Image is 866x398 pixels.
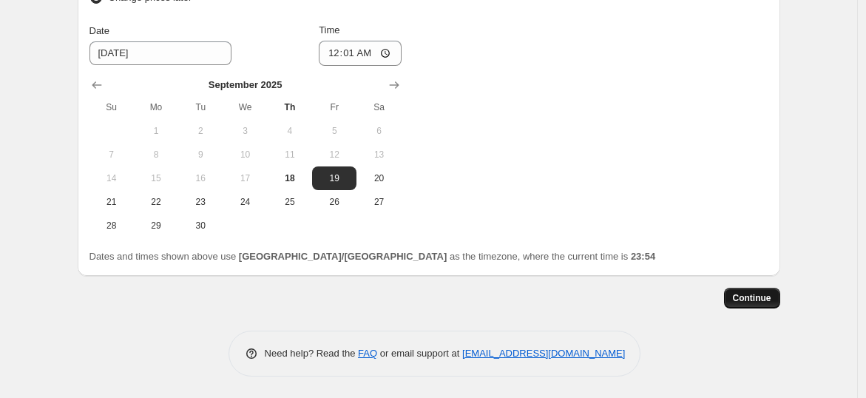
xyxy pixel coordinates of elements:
[178,95,223,119] th: Tuesday
[134,214,178,237] button: Monday September 29 2025
[265,348,359,359] span: Need help? Read the
[89,251,656,262] span: Dates and times shown above use as the timezone, where the current time is
[223,119,267,143] button: Wednesday September 3 2025
[140,125,172,137] span: 1
[134,119,178,143] button: Monday September 1 2025
[229,149,261,161] span: 10
[274,101,306,113] span: Th
[356,143,401,166] button: Saturday September 13 2025
[95,101,128,113] span: Su
[184,172,217,184] span: 16
[95,149,128,161] span: 7
[319,24,339,36] span: Time
[89,214,134,237] button: Sunday September 28 2025
[268,119,312,143] button: Thursday September 4 2025
[89,190,134,214] button: Sunday September 21 2025
[362,125,395,137] span: 6
[134,143,178,166] button: Monday September 8 2025
[184,196,217,208] span: 23
[223,95,267,119] th: Wednesday
[89,41,231,65] input: 9/18/2025
[178,166,223,190] button: Tuesday September 16 2025
[274,196,306,208] span: 25
[140,149,172,161] span: 8
[356,95,401,119] th: Saturday
[89,166,134,190] button: Sunday September 14 2025
[229,125,261,137] span: 3
[89,25,109,36] span: Date
[362,172,395,184] span: 20
[318,125,351,137] span: 5
[274,172,306,184] span: 18
[140,220,172,232] span: 29
[223,166,267,190] button: Wednesday September 17 2025
[184,101,217,113] span: Tu
[134,166,178,190] button: Monday September 15 2025
[95,196,128,208] span: 21
[95,220,128,232] span: 28
[268,166,312,190] button: Today Thursday September 18 2025
[223,143,267,166] button: Wednesday September 10 2025
[312,190,356,214] button: Friday September 26 2025
[358,348,377,359] a: FAQ
[184,125,217,137] span: 2
[377,348,462,359] span: or email support at
[184,149,217,161] span: 9
[268,95,312,119] th: Thursday
[733,292,771,304] span: Continue
[140,101,172,113] span: Mo
[362,149,395,161] span: 13
[178,143,223,166] button: Tuesday September 9 2025
[362,101,395,113] span: Sa
[140,196,172,208] span: 22
[319,41,402,66] input: 12:00
[312,143,356,166] button: Friday September 12 2025
[134,190,178,214] button: Monday September 22 2025
[318,149,351,161] span: 12
[312,119,356,143] button: Friday September 5 2025
[223,190,267,214] button: Wednesday September 24 2025
[229,196,261,208] span: 24
[268,190,312,214] button: Thursday September 25 2025
[631,251,655,262] b: 23:54
[356,166,401,190] button: Saturday September 20 2025
[318,196,351,208] span: 26
[462,348,625,359] a: [EMAIL_ADDRESS][DOMAIN_NAME]
[178,119,223,143] button: Tuesday September 2 2025
[268,143,312,166] button: Thursday September 11 2025
[178,214,223,237] button: Tuesday September 30 2025
[318,172,351,184] span: 19
[229,101,261,113] span: We
[87,75,107,95] button: Show previous month, August 2025
[178,190,223,214] button: Tuesday September 23 2025
[312,166,356,190] button: Friday September 19 2025
[89,143,134,166] button: Sunday September 7 2025
[89,95,134,119] th: Sunday
[184,220,217,232] span: 30
[362,196,395,208] span: 27
[229,172,261,184] span: 17
[356,119,401,143] button: Saturday September 6 2025
[384,75,405,95] button: Show next month, October 2025
[274,149,306,161] span: 11
[312,95,356,119] th: Friday
[724,288,780,308] button: Continue
[274,125,306,137] span: 4
[356,190,401,214] button: Saturday September 27 2025
[95,172,128,184] span: 14
[239,251,447,262] b: [GEOGRAPHIC_DATA]/[GEOGRAPHIC_DATA]
[318,101,351,113] span: Fr
[140,172,172,184] span: 15
[134,95,178,119] th: Monday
